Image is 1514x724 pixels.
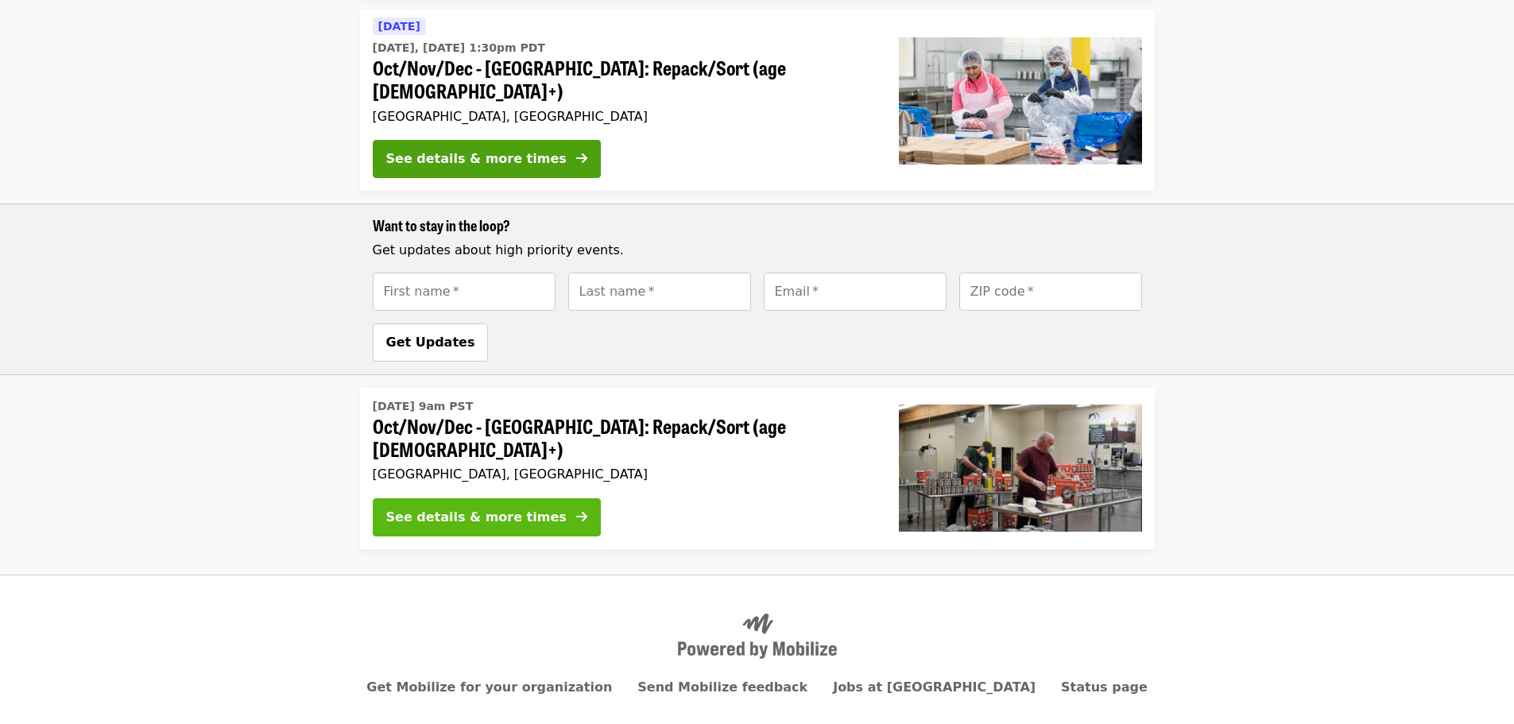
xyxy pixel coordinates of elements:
button: Get Updates [373,323,489,362]
span: Oct/Nov/Dec - [GEOGRAPHIC_DATA]: Repack/Sort (age [DEMOGRAPHIC_DATA]+) [373,415,873,461]
img: Oct/Nov/Dec - Beaverton: Repack/Sort (age 10+) organized by Oregon Food Bank [899,37,1142,165]
div: See details & more times [386,508,567,527]
div: [GEOGRAPHIC_DATA], [GEOGRAPHIC_DATA] [373,467,873,482]
nav: Primary footer navigation [373,678,1142,697]
time: [DATE], [DATE] 1:30pm PDT [373,40,545,56]
input: [object Object] [959,273,1142,311]
span: Want to stay in the loop? [373,215,510,235]
span: [DATE] [378,20,420,33]
button: See details & more times [373,140,601,178]
i: arrow-right icon [576,151,587,166]
a: See details for "Oct/Nov/Dec - Portland: Repack/Sort (age 16+)" [360,388,1155,549]
img: Powered by Mobilize [678,614,837,660]
time: [DATE] 9am PST [373,398,474,415]
span: Get updates about high priority events. [373,242,624,257]
div: [GEOGRAPHIC_DATA], [GEOGRAPHIC_DATA] [373,109,873,124]
input: [object Object] [373,273,556,311]
span: Get Updates [386,335,475,350]
a: Get Mobilize for your organization [366,679,612,695]
i: arrow-right icon [576,509,587,525]
a: See details for "Oct/Nov/Dec - Beaverton: Repack/Sort (age 10+)" [360,10,1155,191]
button: See details & more times [373,498,601,536]
img: Oct/Nov/Dec - Portland: Repack/Sort (age 16+) organized by Oregon Food Bank [899,405,1142,532]
input: [object Object] [568,273,751,311]
span: Oct/Nov/Dec - [GEOGRAPHIC_DATA]: Repack/Sort (age [DEMOGRAPHIC_DATA]+) [373,56,873,103]
a: Status page [1061,679,1148,695]
a: Jobs at [GEOGRAPHIC_DATA] [833,679,1036,695]
a: Send Mobilize feedback [637,679,807,695]
div: See details & more times [386,149,567,168]
input: [object Object] [764,273,947,311]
